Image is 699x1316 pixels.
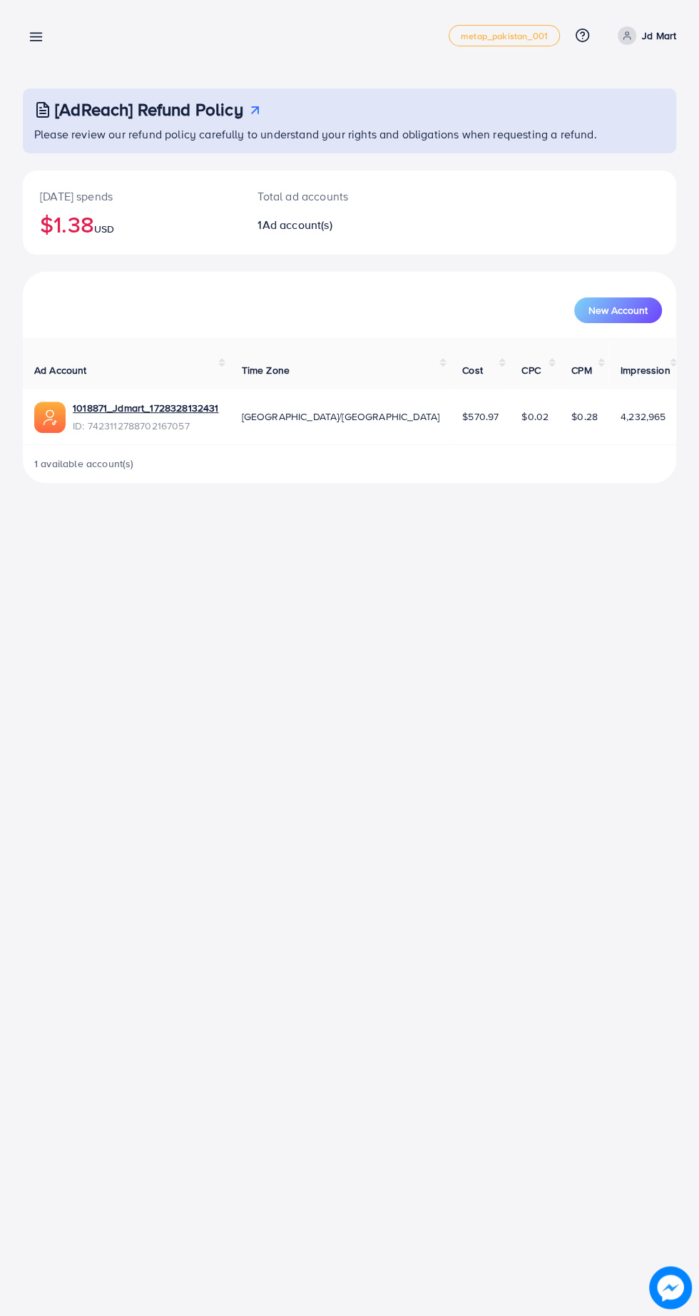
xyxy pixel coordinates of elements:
span: Ad Account [34,363,87,377]
img: image [649,1266,692,1309]
h3: [AdReach] Refund Policy [55,99,243,120]
a: 1018871_Jdmart_1728328132431 [73,401,218,415]
h2: 1 [257,218,387,232]
span: Ad account(s) [262,217,332,233]
span: metap_pakistan_001 [461,31,548,41]
span: $570.97 [462,409,499,424]
span: $0.28 [571,409,598,424]
span: 1 available account(s) [34,456,134,471]
span: [GEOGRAPHIC_DATA]/[GEOGRAPHIC_DATA] [241,409,439,424]
span: Time Zone [241,363,289,377]
span: $0.02 [521,409,549,424]
p: Total ad accounts [257,188,387,205]
p: [DATE] spends [40,188,223,205]
span: Cost [462,363,483,377]
span: ID: 7423112788702167057 [73,419,218,433]
h2: $1.38 [40,210,223,238]
span: 4,232,965 [621,409,665,424]
p: Jd Mart [642,27,676,44]
a: Jd Mart [612,26,676,45]
span: New Account [588,305,648,315]
p: Please review our refund policy carefully to understand your rights and obligations when requesti... [34,126,668,143]
button: New Account [574,297,662,323]
span: Impression [621,363,670,377]
img: ic-ads-acc.e4c84228.svg [34,402,66,433]
span: USD [94,222,114,236]
span: CPC [521,363,540,377]
a: metap_pakistan_001 [449,25,560,46]
span: CPM [571,363,591,377]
